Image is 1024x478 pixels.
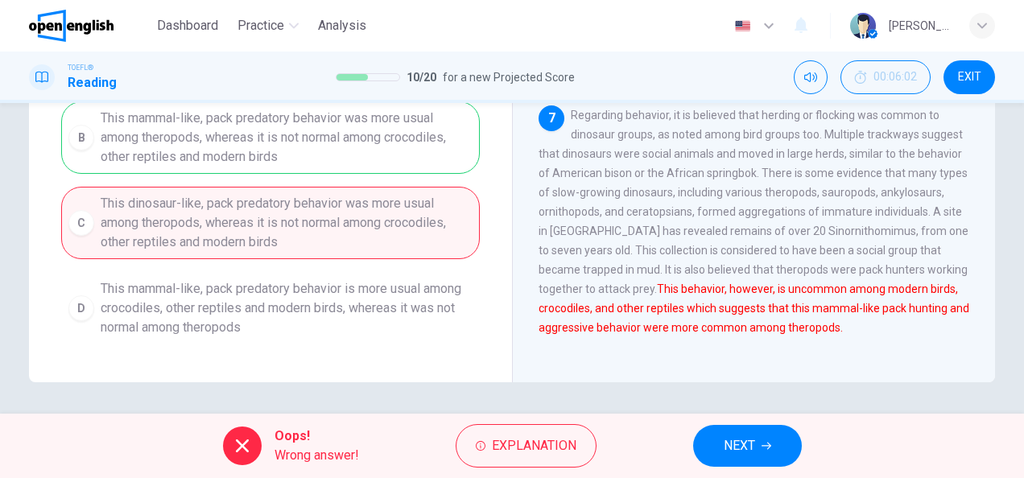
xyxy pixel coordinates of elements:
span: TOEFL® [68,62,93,73]
span: Explanation [492,435,576,457]
img: OpenEnglish logo [29,10,114,42]
button: EXIT [943,60,995,94]
span: Wrong answer! [275,446,359,465]
span: for a new Projected Score [443,68,575,87]
span: Regarding behavior, it is believed that herding or flocking was common to dinosaur groups, as not... [539,109,969,334]
div: Mute [794,60,828,94]
span: Dashboard [157,16,218,35]
span: NEXT [724,435,755,457]
img: en [733,20,753,32]
h1: Reading [68,73,117,93]
font: This behavior, however, is uncommon among modern birds, crocodiles, and other reptiles which sugg... [539,282,969,334]
span: 00:06:02 [873,71,917,84]
a: OpenEnglish logo [29,10,151,42]
div: [PERSON_NAME] [889,16,950,35]
button: 00:06:02 [840,60,931,94]
span: Analysis [318,16,366,35]
span: EXIT [958,71,981,84]
div: Hide [840,60,931,94]
span: 10 / 20 [407,68,436,87]
span: Oops! [275,426,359,446]
button: Analysis [312,11,373,40]
button: Practice [231,11,305,40]
button: NEXT [693,425,802,467]
span: Practice [237,16,284,35]
div: 7 [539,105,564,131]
button: Dashboard [151,11,225,40]
button: Explanation [456,424,597,468]
img: Profile picture [850,13,876,39]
